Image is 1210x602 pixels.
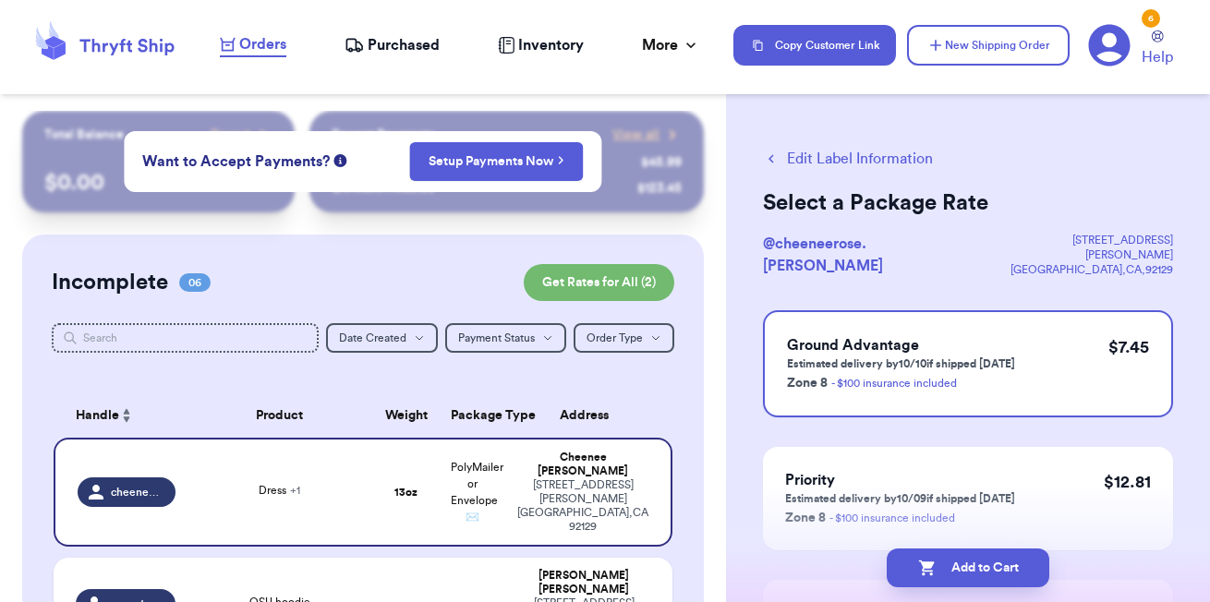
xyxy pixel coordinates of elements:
[220,33,286,57] a: Orders
[907,25,1070,66] button: New Shipping Order
[119,404,134,427] button: Sort ascending
[211,126,250,144] span: Payout
[763,236,883,273] span: @ cheeneerose.[PERSON_NAME]
[373,393,440,438] th: Weight
[517,569,650,596] div: [PERSON_NAME] [PERSON_NAME]
[259,485,300,496] span: Dress
[637,179,682,198] div: $ 123.45
[339,332,406,343] span: Date Created
[211,126,272,144] a: Payout
[409,142,584,181] button: Setup Payments Now
[187,393,373,438] th: Product
[986,262,1173,277] div: [GEOGRAPHIC_DATA] , CA , 92129
[763,188,1173,218] h2: Select a Package Rate
[1142,9,1160,28] div: 6
[1142,46,1173,68] span: Help
[574,323,674,353] button: Order Type
[44,126,124,144] p: Total Balance
[52,323,320,353] input: Search
[787,377,828,390] span: Zone 8
[111,485,164,500] span: cheeneerose.[PERSON_NAME]
[326,323,438,353] button: Date Created
[44,168,273,198] p: $ 0.00
[517,451,648,478] div: Cheenee [PERSON_NAME]
[451,462,503,523] span: PolyMailer or Envelope ✉️
[52,268,168,297] h2: Incomplete
[986,233,1173,262] div: [STREET_ADDRESS][PERSON_NAME]
[1104,469,1151,495] p: $ 12.81
[440,393,506,438] th: Package Type
[785,512,826,524] span: Zone 8
[785,473,835,488] span: Priority
[763,148,933,170] button: Edit Label Information
[887,548,1049,587] button: Add to Cart
[1088,24,1131,66] a: 6
[831,378,957,389] a: - $100 insurance included
[524,264,674,301] button: Get Rates for All (2)
[518,34,584,56] span: Inventory
[142,150,330,173] span: Want to Accept Payments?
[1142,30,1173,68] a: Help
[612,126,659,144] span: View all
[787,356,1015,371] p: Estimated delivery by 10/10 if shipped [DATE]
[239,33,286,55] span: Orders
[612,126,682,144] a: View all
[394,487,417,498] strong: 13 oz
[733,25,896,66] button: Copy Customer Link
[642,34,700,56] div: More
[332,126,434,144] p: Recent Payments
[785,491,1015,506] p: Estimated delivery by 10/09 if shipped [DATE]
[368,34,440,56] span: Purchased
[429,152,564,171] a: Setup Payments Now
[641,153,682,172] div: $ 45.99
[76,406,119,426] span: Handle
[290,485,300,496] span: + 1
[345,34,440,56] a: Purchased
[787,338,919,353] span: Ground Advantage
[498,34,584,56] a: Inventory
[829,512,955,524] a: - $100 insurance included
[179,273,211,292] span: 06
[458,332,535,343] span: Payment Status
[506,393,672,438] th: Address
[587,332,643,343] span: Order Type
[1108,334,1149,360] p: $ 7.45
[445,323,566,353] button: Payment Status
[517,478,648,534] div: [STREET_ADDRESS][PERSON_NAME] [GEOGRAPHIC_DATA] , CA 92129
